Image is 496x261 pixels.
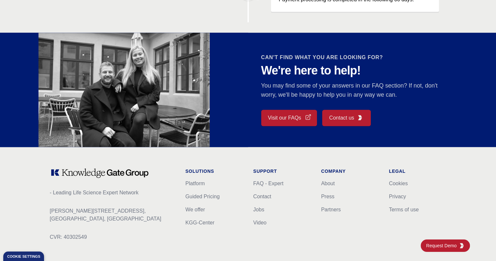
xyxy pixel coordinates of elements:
h1: Solutions [186,168,243,174]
a: Privacy [389,194,406,199]
a: Contact [253,194,271,199]
a: FAQ - Expert [253,181,283,186]
h1: Company [321,168,379,174]
a: Platform [186,181,205,186]
h1: Legal [389,168,446,174]
img: KGG [459,243,464,248]
a: Request DemoKGG [421,239,470,252]
p: - Leading Life Science Expert Network [50,189,175,197]
iframe: Chat Widget [463,230,496,261]
p: You may find some of your answers in our FAQ section? If not, don't worry, we'll be happy to help... [261,81,446,99]
span: Request Demo [426,242,459,249]
h1: Support [253,168,311,174]
p: CVR: 40302549 [50,233,175,241]
a: We offer [186,207,205,212]
a: About [321,181,335,186]
a: Jobs [253,207,264,212]
p: [PERSON_NAME][STREET_ADDRESS], [GEOGRAPHIC_DATA], [GEOGRAPHIC_DATA] [50,207,175,223]
span: Contact us [329,114,354,122]
a: Guided Pricing [186,194,220,199]
a: Contact usKGG [322,110,370,126]
h2: CAN'T FIND WHAT YOU ARE LOOKING FOR? [261,54,446,61]
p: We're here to help! [261,64,446,77]
a: Press [321,194,335,199]
div: Cookie settings [7,255,40,258]
a: Partners [321,207,341,212]
a: Video [253,220,267,225]
a: KGG-Center [186,220,215,225]
a: Cookies [389,181,408,186]
a: Terms of use [389,207,419,212]
a: Visit our FAQs [261,110,317,126]
img: KGG [357,115,363,120]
